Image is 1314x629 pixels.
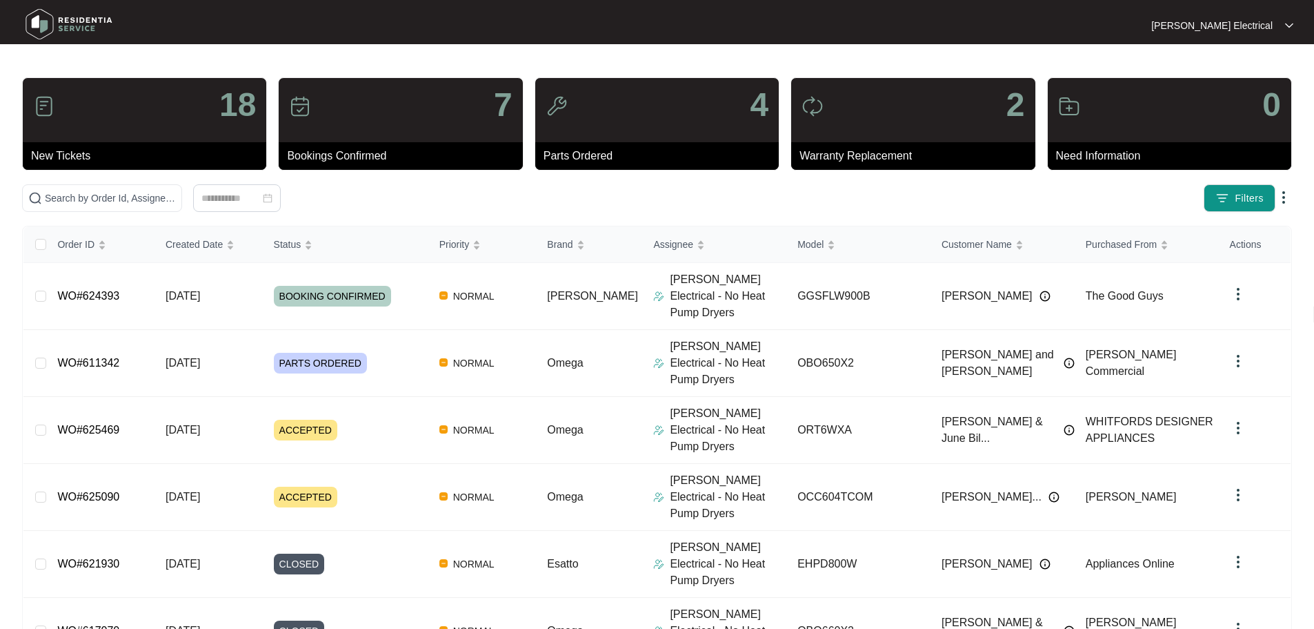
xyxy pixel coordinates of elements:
[653,492,664,503] img: Assigner Icon
[1230,286,1246,302] img: dropdown arrow
[1086,290,1164,302] span: The Good Guys
[274,237,301,252] span: Status
[166,558,200,570] span: [DATE]
[1086,237,1157,252] span: Purchased From
[942,347,1057,380] span: [PERSON_NAME] and [PERSON_NAME]
[1064,425,1075,436] img: Info icon
[536,226,642,263] th: Brand
[547,357,583,369] span: Omega
[802,95,824,117] img: icon
[274,420,337,441] span: ACCEPTED
[1086,491,1177,503] span: [PERSON_NAME]
[439,425,448,434] img: Vercel Logo
[942,414,1057,447] span: [PERSON_NAME] & June Bil...
[166,424,200,436] span: [DATE]
[750,88,768,122] p: 4
[544,148,779,164] p: Parts Ordered
[1275,189,1292,206] img: dropdown arrow
[653,358,664,369] img: Assigner Icon
[670,271,786,321] p: [PERSON_NAME] Electrical - No Heat Pump Dryers
[1075,226,1219,263] th: Purchased From
[1285,22,1293,29] img: dropdown arrow
[1262,88,1281,122] p: 0
[155,226,263,263] th: Created Date
[670,539,786,589] p: [PERSON_NAME] Electrical - No Heat Pump Dryers
[547,290,638,302] span: [PERSON_NAME]
[1230,353,1246,369] img: dropdown arrow
[274,487,337,507] span: ACCEPTED
[653,559,664,570] img: Assigner Icon
[1056,148,1291,164] p: Need Information
[1151,19,1273,32] p: [PERSON_NAME] Electrical
[1039,291,1051,302] img: Info icon
[448,489,500,505] span: NORMAL
[786,464,930,531] td: OCC604TCOM
[166,491,200,503] span: [DATE]
[31,148,266,164] p: New Tickets
[1058,95,1080,117] img: icon
[289,95,311,117] img: icon
[448,355,500,371] span: NORMAL
[21,3,117,45] img: residentia service logo
[1230,487,1246,503] img: dropdown arrow
[57,491,119,503] a: WO#625090
[28,191,42,205] img: search-icon
[274,353,367,374] span: PARTS ORDERED
[439,358,448,367] img: Vercel Logo
[670,472,786,522] p: [PERSON_NAME] Electrical - No Heat Pump Dryers
[1230,420,1246,436] img: dropdown arrow
[219,88,256,122] p: 18
[46,226,155,263] th: Order ID
[439,237,470,252] span: Priority
[1219,226,1291,263] th: Actions
[547,237,573,252] span: Brand
[1048,492,1059,503] img: Info icon
[1215,191,1229,205] img: filter icon
[670,338,786,388] p: [PERSON_NAME] Electrical - No Heat Pump Dryers
[494,88,512,122] p: 7
[263,226,428,263] th: Status
[428,226,537,263] th: Priority
[1230,554,1246,570] img: dropdown arrow
[547,424,583,436] span: Omega
[942,489,1042,505] span: [PERSON_NAME]...
[670,405,786,455] p: [PERSON_NAME] Electrical - No Heat Pump Dryers
[448,556,500,572] span: NORMAL
[1006,88,1025,122] p: 2
[1086,349,1177,377] span: [PERSON_NAME] Commercial
[1086,558,1175,570] span: Appliances Online
[799,148,1035,164] p: Warranty Replacement
[1086,416,1213,444] span: WHITFORDS DESIGNER APPLIANCES
[57,558,119,570] a: WO#621930
[166,237,223,252] span: Created Date
[439,291,448,300] img: Vercel Logo
[942,288,1033,304] span: [PERSON_NAME]
[274,554,325,574] span: CLOSED
[653,237,693,252] span: Assignee
[166,290,200,302] span: [DATE]
[1039,559,1051,570] img: Info icon
[653,425,664,436] img: Assigner Icon
[942,237,1012,252] span: Customer Name
[786,397,930,464] td: ORT6WXA
[1064,358,1075,369] img: Info icon
[274,286,391,307] span: BOOKING CONFIRMED
[439,559,448,568] img: Vercel Logo
[166,357,200,369] span: [DATE]
[786,330,930,397] td: OBO650X2
[439,492,448,501] img: Vercel Logo
[448,288,500,304] span: NORMAL
[33,95,55,117] img: icon
[786,531,930,598] td: EHPD800W
[547,558,578,570] span: Esatto
[642,226,786,263] th: Assignee
[57,237,94,252] span: Order ID
[57,424,119,436] a: WO#625469
[786,263,930,330] td: GGSFLW900B
[653,291,664,302] img: Assigner Icon
[786,226,930,263] th: Model
[57,290,119,302] a: WO#624393
[942,556,1033,572] span: [PERSON_NAME]
[546,95,568,117] img: icon
[287,148,522,164] p: Bookings Confirmed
